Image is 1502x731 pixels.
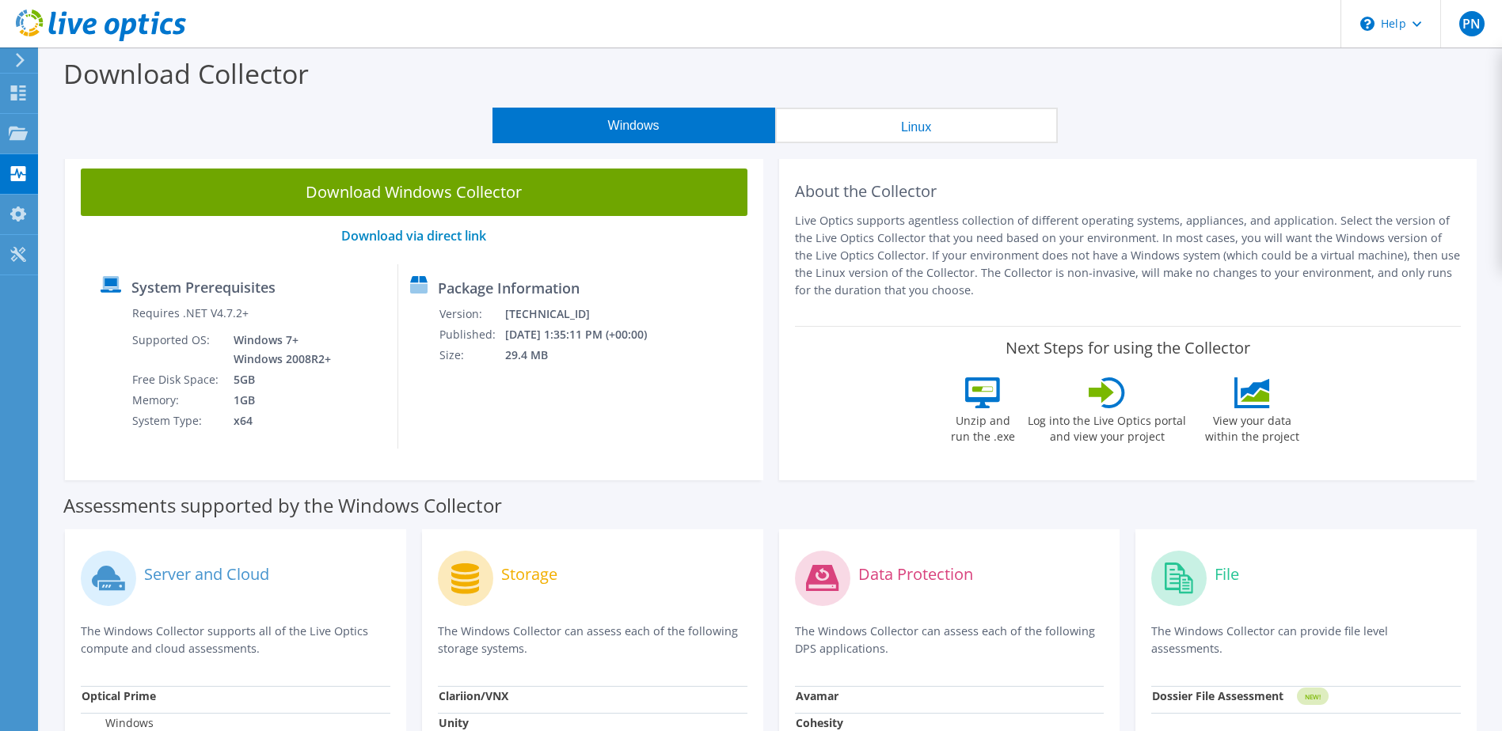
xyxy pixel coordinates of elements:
[1360,17,1375,31] svg: \n
[795,623,1105,657] p: The Windows Collector can assess each of the following DPS applications.
[438,280,580,296] label: Package Information
[82,688,156,703] strong: Optical Prime
[796,688,838,703] strong: Avamar
[132,305,249,321] label: Requires .NET V4.7.2+
[131,330,222,369] td: Supported OS:
[81,623,390,657] p: The Windows Collector supports all of the Live Optics compute and cloud assessments.
[1459,11,1485,36] span: PN
[1215,566,1239,582] label: File
[1151,623,1461,657] p: The Windows Collector can provide file level assessments.
[946,408,1019,445] label: Unzip and run the .exe
[439,304,504,324] td: Version:
[341,227,486,244] a: Download via direct link
[439,345,504,365] td: Size:
[1006,339,1250,358] label: Next Steps for using the Collector
[796,715,843,730] strong: Cohesity
[795,182,1462,201] h2: About the Collector
[501,566,557,582] label: Storage
[131,411,222,431] td: System Type:
[439,688,508,703] strong: Clariion/VNX
[144,566,269,582] label: Server and Cloud
[439,715,469,730] strong: Unity
[63,55,309,92] label: Download Collector
[439,324,504,345] td: Published:
[81,169,747,216] a: Download Windows Collector
[1195,408,1309,445] label: View your data within the project
[1152,688,1283,703] strong: Dossier File Assessment
[504,324,668,345] td: [DATE] 1:35:11 PM (+00:00)
[82,715,154,731] label: Windows
[1305,692,1321,701] tspan: NEW!
[1027,408,1187,445] label: Log into the Live Optics portal and view your project
[504,304,668,324] td: [TECHNICAL_ID]
[504,345,668,365] td: 29.4 MB
[438,623,747,657] p: The Windows Collector can assess each of the following storage systems.
[222,369,334,390] td: 5GB
[775,108,1058,143] button: Linux
[222,411,334,431] td: x64
[492,108,775,143] button: Windows
[63,498,502,513] label: Assessments supported by the Windows Collector
[858,566,973,582] label: Data Protection
[131,390,222,411] td: Memory:
[131,279,276,295] label: System Prerequisites
[131,369,222,390] td: Free Disk Space:
[222,330,334,369] td: Windows 7+ Windows 2008R2+
[795,212,1462,299] p: Live Optics supports agentless collection of different operating systems, appliances, and applica...
[222,390,334,411] td: 1GB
